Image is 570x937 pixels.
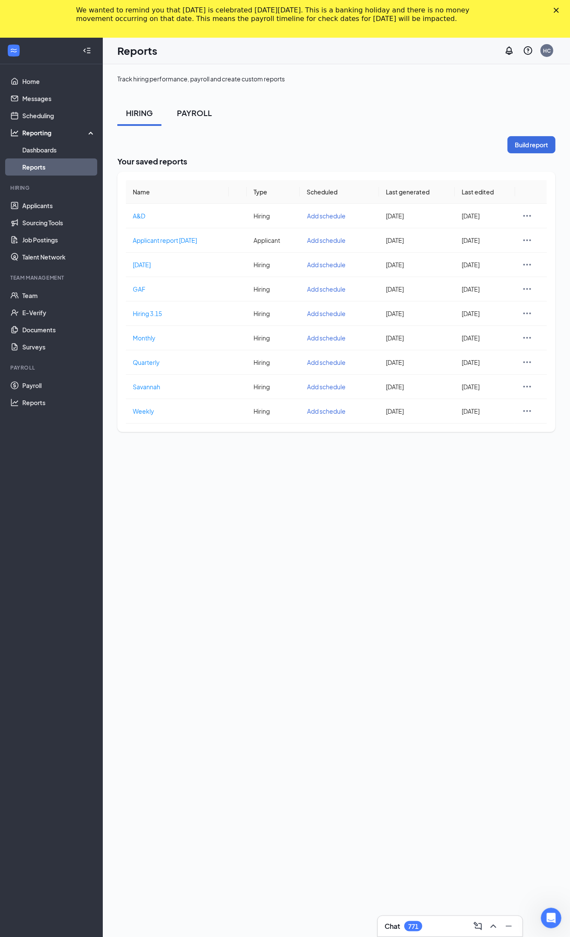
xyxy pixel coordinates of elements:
div: Reporting [22,128,96,137]
button: Build report [507,136,555,153]
h3: Chat [385,922,400,931]
td: Hiring [247,301,300,326]
a: Team [22,287,95,304]
th: Type [247,180,300,204]
h1: Reports [117,43,157,58]
a: Monthly [133,333,222,343]
span: Hiring 3.15 [133,310,162,317]
a: Sourcing Tools [22,214,95,231]
button: Add schedule [307,406,353,416]
td: [DATE] [379,204,455,228]
span: GAF [133,285,145,293]
svg: ChevronUp [488,921,498,931]
svg: Ellipses [522,308,532,319]
td: [DATE] [379,350,455,375]
a: Savannah [133,382,222,391]
button: Add schedule [307,284,353,294]
div: Track hiring performance, payroll and create custom reports [117,75,285,83]
button: Add schedule [307,260,353,269]
td: Hiring [247,253,300,277]
svg: Collapse [83,46,91,55]
td: [DATE] [455,350,515,375]
td: Hiring [247,399,300,424]
td: [DATE] [455,204,515,228]
a: Scheduling [22,107,95,124]
span: Weekly [133,407,154,415]
iframe: Intercom live chat [541,908,561,928]
a: [DATE] [133,260,222,269]
span: Monthly [133,334,155,342]
button: Add schedule [307,309,353,318]
div: Close [554,8,562,13]
td: Hiring [247,350,300,375]
a: Weekly [133,406,222,416]
td: [DATE] [379,326,455,350]
svg: Minimize [504,921,514,931]
th: Last edited [455,180,515,204]
button: ChevronUp [486,919,500,933]
td: [DATE] [379,277,455,301]
svg: ComposeMessage [473,921,483,931]
td: [DATE] [455,277,515,301]
td: [DATE] [379,301,455,326]
a: Surveys [22,338,95,355]
svg: WorkstreamLogo [9,46,18,55]
td: Hiring [247,277,300,301]
button: Add schedule [307,236,353,245]
svg: Ellipses [522,211,532,221]
a: Dashboards [22,141,95,158]
td: [DATE] [379,375,455,399]
div: We wanted to remind you that [DATE] is celebrated [DATE][DATE]. This is a banking holiday and the... [76,6,480,23]
td: [DATE] [455,326,515,350]
a: Reports [22,158,95,176]
td: [DATE] [379,253,455,277]
a: Applicant report [DATE] [133,236,222,245]
a: E-Verify [22,304,95,321]
svg: QuestionInfo [523,45,533,56]
a: Messages [22,90,95,107]
button: Add schedule [307,333,353,343]
a: Reports [22,394,95,411]
td: [DATE] [455,228,515,253]
div: HIRING [126,107,153,118]
a: Job Postings [22,231,95,248]
svg: Ellipses [522,333,532,343]
td: Hiring [247,204,300,228]
button: Add schedule [307,358,353,367]
td: [DATE] [455,253,515,277]
div: 771 [408,923,418,930]
span: Savannah [133,383,160,391]
td: Hiring [247,326,300,350]
span: A&D [133,212,145,220]
svg: Ellipses [522,235,532,245]
svg: Ellipses [522,357,532,367]
td: [DATE] [455,301,515,326]
a: A&D [133,211,222,221]
a: Applicants [22,197,95,214]
td: [DATE] [455,375,515,399]
button: Minimize [502,919,516,933]
svg: Ellipses [522,406,532,416]
svg: Notifications [504,45,514,56]
div: Payroll [10,364,94,371]
th: Name [126,180,229,204]
th: Last generated [379,180,455,204]
a: Hiring 3.15 [133,309,222,318]
td: [DATE] [455,399,515,424]
td: [DATE] [379,228,455,253]
div: Team Management [10,274,94,281]
span: December 2023 [133,261,151,269]
a: Quarterly [133,358,222,367]
div: HC [543,47,551,54]
svg: Ellipses [522,284,532,294]
span: Applicant report 2024-03-12 [133,236,197,244]
a: Home [22,73,95,90]
button: ComposeMessage [471,919,485,933]
h2: Your saved reports [117,156,555,167]
svg: Ellipses [522,260,532,270]
a: Talent Network [22,248,95,266]
th: Scheduled [300,180,379,204]
div: Hiring [10,184,94,191]
td: [DATE] [379,399,455,424]
svg: Ellipses [522,382,532,392]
